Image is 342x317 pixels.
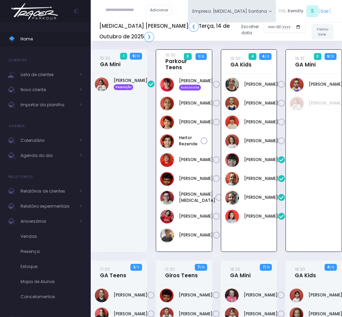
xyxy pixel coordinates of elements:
[95,289,109,302] img: Alice de Sousa Rodrigues Ferreira
[295,55,316,68] a: 16:31GA Mini
[295,266,316,279] a: 18:30GA Kids
[100,55,110,61] small: 15:30
[244,292,278,298] a: [PERSON_NAME]
[120,53,127,60] span: 1
[244,213,278,219] a: [PERSON_NAME]
[230,266,240,272] small: 18:30
[21,136,75,145] span: Calendário
[314,53,321,60] span: 0
[265,54,269,59] small: / 12
[262,54,265,59] strong: 4
[147,5,172,15] a: Adicionar
[144,32,154,42] a: ❯
[244,194,278,200] a: [PERSON_NAME]
[329,54,334,59] small: / 10
[225,134,239,148] img: Nina Diniz Scatena Alves
[244,138,278,144] a: [PERSON_NAME]
[133,265,135,270] strong: 3
[244,100,278,106] a: [PERSON_NAME]
[198,265,200,270] strong: 7
[179,292,213,298] a: [PERSON_NAME]
[21,232,82,241] span: Vendas
[230,266,251,279] a: 18:30GA Mini
[132,53,135,59] strong: 9
[225,191,239,205] img: Mariana Garzuzi Palma
[165,52,176,58] small: 16:30
[21,217,75,226] span: Aniversários
[295,266,305,272] small: 18:30
[21,187,75,196] span: Relatórios de clientes
[179,135,201,147] a: Heitor Rezende
[21,100,75,109] span: Importar da planilha
[100,55,121,68] a: 15:30GA Mini
[114,77,148,90] a: [PERSON_NAME] Reposição
[244,157,278,163] a: [PERSON_NAME]
[165,266,175,272] small: 17:30
[249,53,256,60] span: 4
[114,292,148,298] a: [PERSON_NAME]
[225,153,239,167] img: Bianca Yoshida Nagatani
[230,55,252,68] a: 16:30GA Kids
[160,289,174,302] img: João Pedro Oliveira de Meneses
[99,19,305,44] div: Escolher data:
[21,151,75,160] span: Agenda do dia
[179,119,213,125] a: [PERSON_NAME]
[288,8,303,14] span: Kemilly
[244,81,278,87] a: [PERSON_NAME]
[184,53,191,60] span: 0
[225,97,239,110] img: Manuela Andrade Bertolla
[99,21,236,42] h5: [MEDICAL_DATA] [PERSON_NAME] Terça, 14 de Outubro de 2025
[295,56,304,61] small: 16:31
[100,266,110,272] small: 17:30
[179,213,213,219] a: [PERSON_NAME]
[160,78,174,92] img: Anna Helena Roque Silva
[160,229,174,242] img: Lucas figueiredo guedes
[244,175,278,182] a: [PERSON_NAME]
[21,247,82,256] span: Presença
[244,119,278,125] a: [PERSON_NAME]
[278,8,287,14] span: Olá,
[160,134,174,148] img: Heitor Rezende Chemin
[21,277,82,286] span: Mapa de Alunos
[21,262,82,271] span: Estoque
[225,289,239,302] img: Giovanna Rodrigues Gialluize
[200,54,204,59] small: / 10
[160,172,174,186] img: João Pedro Oliveira de Meneses
[114,311,148,317] a: [PERSON_NAME]
[327,54,329,59] strong: 9
[179,175,213,182] a: [PERSON_NAME]
[198,54,200,59] strong: 1
[312,24,333,39] a: Treino livre
[179,191,215,204] a: [PERSON_NAME][MEDICAL_DATA]
[95,77,109,91] img: Laura de oliveira Amorim
[276,4,333,18] div: [ ]
[179,85,201,90] span: Aula avulsa
[189,21,199,32] a: ❮
[290,289,303,302] img: Alice Fernandes Barraconi
[21,85,75,94] span: Novo cliente
[244,311,278,317] a: [PERSON_NAME]
[9,53,27,67] h4: Clientes
[160,210,174,223] img: Lorena mie sato ayres
[21,292,82,301] span: Cancelamentos
[165,52,201,71] a: 16:30Parkour Teens
[135,54,139,58] small: / 10
[160,153,174,167] img: Henrique Affonso
[114,84,133,90] span: Reposição
[306,5,318,17] span: S
[179,100,213,106] a: [PERSON_NAME]
[179,232,213,238] a: [PERSON_NAME]
[165,266,198,279] a: 17:30Giros Teens
[135,265,139,269] small: / 11
[179,311,213,317] a: [PERSON_NAME]
[160,191,174,205] img: João Vitor Fontan Nicoleti
[100,266,126,279] a: 17:30GA Teens
[265,265,269,269] small: / 10
[225,78,239,92] img: Heloisa Frederico Mota
[160,115,174,129] img: Arthur Rezende Chemin
[200,265,204,269] small: / 10
[225,210,239,223] img: VALENTINA ZANONI DE FREITAS
[230,56,241,61] small: 16:30
[225,115,239,129] img: Mariana Namie Takatsuki Momesso
[179,157,213,163] a: [PERSON_NAME]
